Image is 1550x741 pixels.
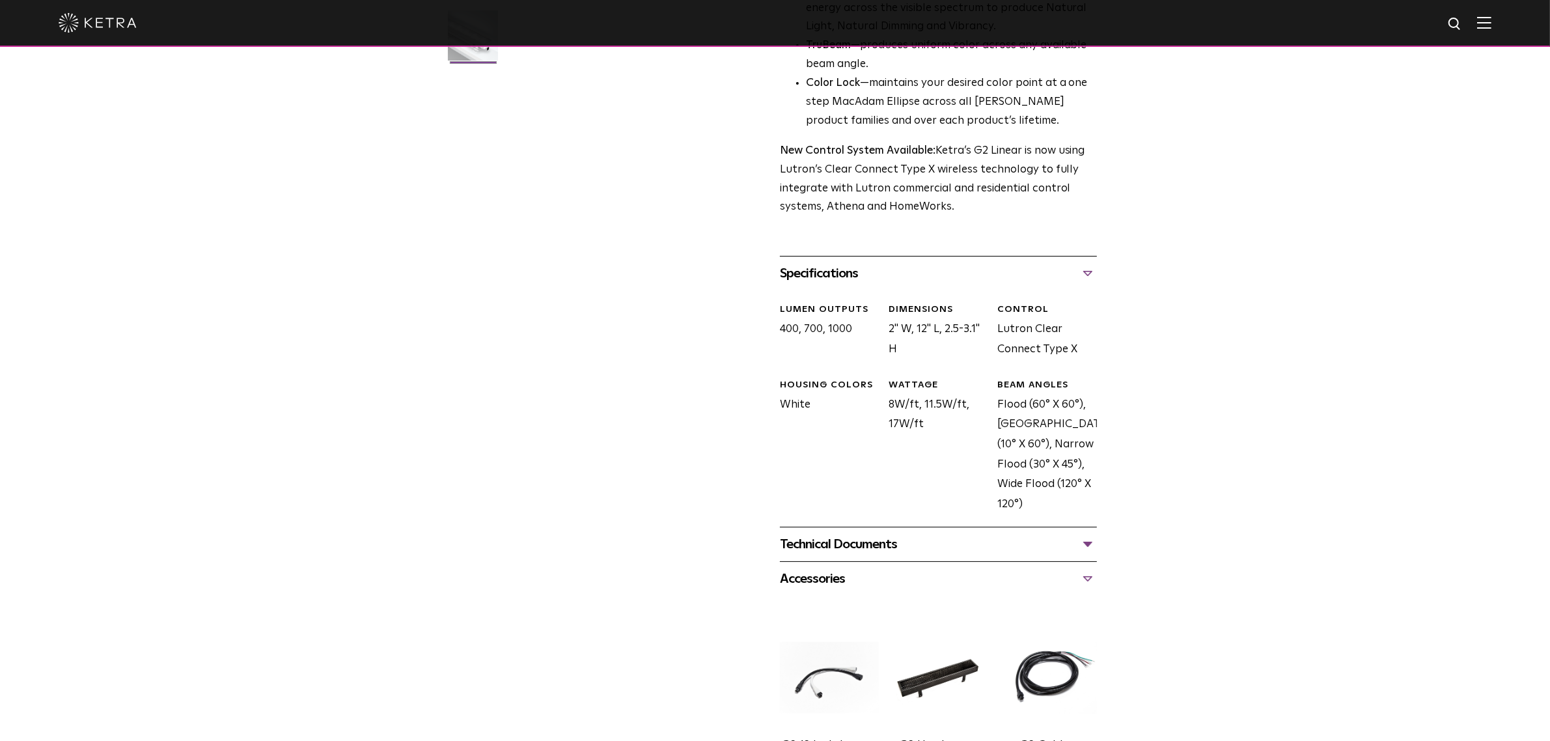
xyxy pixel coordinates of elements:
[988,379,1096,514] div: Flood (60° X 60°), [GEOGRAPHIC_DATA] (10° X 60°), Narrow Flood (30° X 45°), Wide Flood (120° X 120°)
[997,303,1096,316] div: CONTROL
[889,303,988,316] div: DIMENSIONS
[1447,16,1463,33] img: search icon
[806,74,1097,131] li: —maintains your desired color point at a one step MacAdam Ellipse across all [PERSON_NAME] produc...
[780,145,935,156] strong: New Control System Available:
[780,568,1097,589] div: Accessories
[879,379,988,514] div: 8W/ft, 11.5W/ft, 17W/ft
[806,77,860,89] strong: Color Lock
[770,303,879,359] div: 400, 700, 1000
[889,622,988,733] img: G2 Hex Louver
[997,622,1096,733] img: G2 cables
[780,142,1097,217] p: Ketra’s G2 Linear is now using Lutron’s Clear Connect Type X wireless technology to fully integra...
[1477,16,1491,29] img: Hamburger%20Nav.svg
[780,263,1097,284] div: Specifications
[997,379,1096,392] div: BEAM ANGLES
[780,622,879,733] img: G2 12 inch cables
[59,13,137,33] img: ketra-logo-2019-white
[806,36,1097,74] li: —produces uniform color across any available beam angle.
[879,303,988,359] div: 2" W, 12" L, 2.5-3.1" H
[770,379,879,514] div: White
[780,379,879,392] div: HOUSING COLORS
[780,534,1097,555] div: Technical Documents
[988,303,1096,359] div: Lutron Clear Connect Type X
[780,303,879,316] div: LUMEN OUTPUTS
[889,379,988,392] div: WATTAGE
